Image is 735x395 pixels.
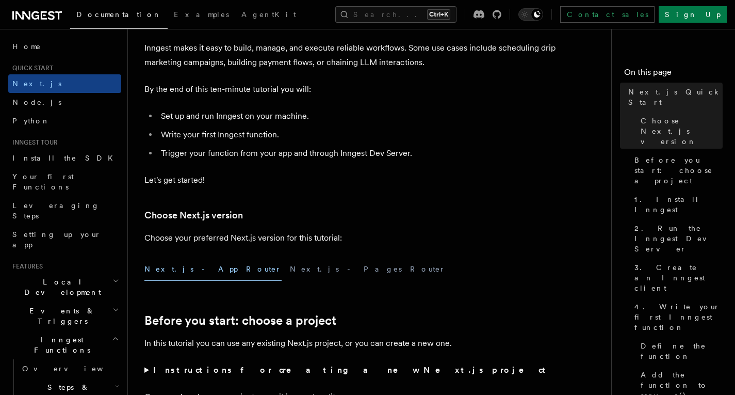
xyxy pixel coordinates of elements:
[624,66,723,83] h4: On this page
[8,74,121,93] a: Next.js
[630,190,723,219] a: 1. Install Inngest
[8,262,43,271] span: Features
[634,302,723,333] span: 4. Write your first Inngest function
[12,80,61,88] span: Next.js
[8,302,121,330] button: Events & Triggers
[241,10,296,19] span: AgentKit
[168,3,235,28] a: Examples
[12,117,50,125] span: Python
[144,363,557,377] summary: Instructions for creating a new Next.js project
[8,196,121,225] a: Leveraging Steps
[560,6,655,23] a: Contact sales
[636,112,723,151] a: Choose Next.js version
[8,273,121,302] button: Local Development
[636,337,723,366] a: Define the function
[8,37,121,56] a: Home
[8,306,112,326] span: Events & Triggers
[8,149,121,167] a: Install the SDK
[235,3,302,28] a: AgentKit
[153,365,550,375] strong: Instructions for creating a new Next.js project
[144,231,557,245] p: Choose your preferred Next.js version for this tutorial:
[18,359,121,378] a: Overview
[8,112,121,130] a: Python
[624,83,723,112] a: Next.js Quick Start
[641,341,723,361] span: Define the function
[630,258,723,297] a: 3. Create an Inngest client
[158,109,557,123] li: Set up and run Inngest on your machine.
[158,128,557,142] li: Write your first Inngest function.
[174,10,229,19] span: Examples
[12,201,100,220] span: Leveraging Steps
[144,258,282,281] button: Next.js - App Router
[12,41,41,52] span: Home
[144,82,557,97] p: By the end of this ten-minute tutorial you will:
[158,146,557,161] li: Trigger your function from your app and through Inngest Dev Server.
[335,6,456,23] button: Search...Ctrl+K
[634,262,723,293] span: 3. Create an Inngest client
[8,277,112,297] span: Local Development
[518,8,543,21] button: Toggle dark mode
[290,258,446,281] button: Next.js - Pages Router
[634,223,723,254] span: 2. Run the Inngest Dev Server
[144,208,243,223] a: Choose Next.js version
[8,93,121,112] a: Node.js
[144,41,557,70] p: Inngest makes it easy to build, manage, and execute reliable workflows. Some use cases include sc...
[12,172,74,191] span: Your first Functions
[70,3,168,29] a: Documentation
[144,313,336,328] a: Before you start: choose a project
[634,194,723,215] span: 1. Install Inngest
[630,151,723,190] a: Before you start: choose a project
[630,219,723,258] a: 2. Run the Inngest Dev Server
[659,6,727,23] a: Sign Up
[8,138,58,147] span: Inngest tour
[12,230,101,249] span: Setting up your app
[8,330,121,359] button: Inngest Functions
[8,64,53,72] span: Quick start
[8,225,121,254] a: Setting up your app
[76,10,161,19] span: Documentation
[144,173,557,187] p: Let's get started!
[8,335,111,355] span: Inngest Functions
[8,167,121,196] a: Your first Functions
[628,87,723,107] span: Next.js Quick Start
[630,297,723,337] a: 4. Write your first Inngest function
[641,116,723,147] span: Choose Next.js version
[22,365,128,373] span: Overview
[144,336,557,351] p: In this tutorial you can use any existing Next.js project, or you can create a new one.
[634,155,723,186] span: Before you start: choose a project
[427,9,450,20] kbd: Ctrl+K
[12,154,119,162] span: Install the SDK
[12,98,61,106] span: Node.js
